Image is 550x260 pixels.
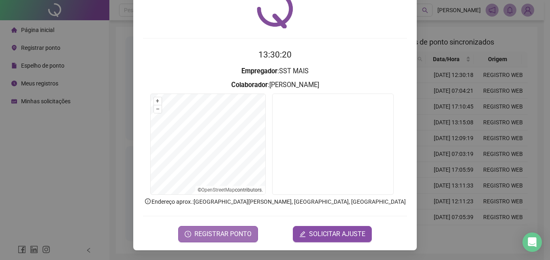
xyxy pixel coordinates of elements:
[185,231,191,237] span: clock-circle
[143,66,407,77] h3: : SST MAIS
[258,50,292,60] time: 13:30:20
[522,232,542,252] div: Open Intercom Messenger
[144,198,151,205] span: info-circle
[154,97,162,105] button: +
[201,187,235,193] a: OpenStreetMap
[299,231,306,237] span: edit
[178,226,258,242] button: REGISTRAR PONTO
[231,81,268,89] strong: Colaborador
[309,229,365,239] span: SOLICITAR AJUSTE
[293,226,372,242] button: editSOLICITAR AJUSTE
[194,229,252,239] span: REGISTRAR PONTO
[241,67,277,75] strong: Empregador
[143,80,407,90] h3: : [PERSON_NAME]
[154,105,162,113] button: –
[198,187,263,193] li: © contributors.
[143,197,407,206] p: Endereço aprox. : [GEOGRAPHIC_DATA][PERSON_NAME], [GEOGRAPHIC_DATA], [GEOGRAPHIC_DATA]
